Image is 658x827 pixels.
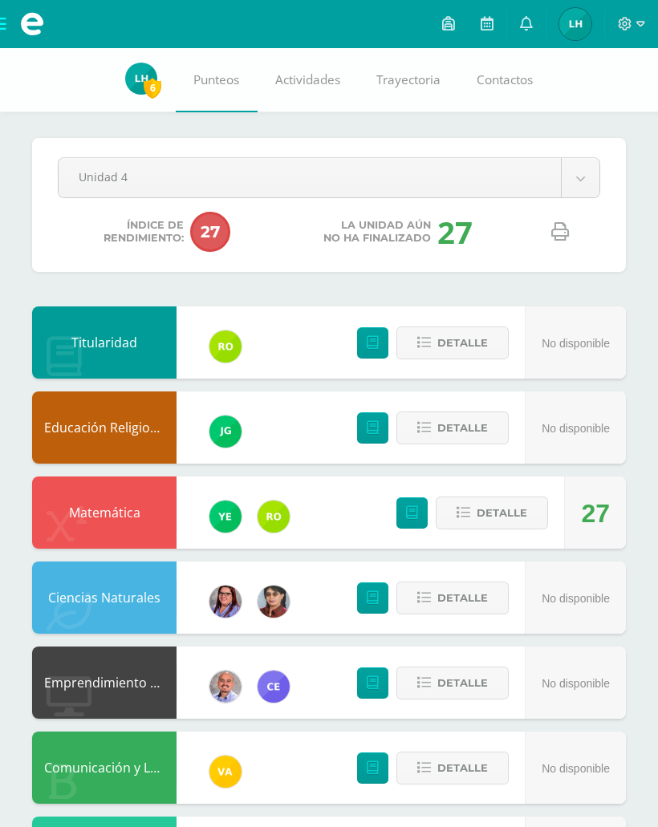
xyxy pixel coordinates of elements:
[459,48,551,112] a: Contactos
[437,413,488,443] span: Detalle
[209,501,242,533] img: fd93c6619258ae32e8e829e8701697bb.png
[32,732,177,804] div: Comunicación y Lenguaje, Idioma Español
[376,71,441,88] span: Trayectoria
[396,582,509,614] button: Detalle
[258,48,359,112] a: Actividades
[258,671,290,703] img: 7a51f661b91fc24d84d05607a94bba63.png
[258,501,290,533] img: 53ebae3843709d0b88523289b497d643.png
[176,48,258,112] a: Punteos
[144,78,161,98] span: 6
[104,219,184,245] span: Índice de Rendimiento:
[209,586,242,618] img: fda4ebce342fd1e8b3b59cfba0d95288.png
[436,497,548,529] button: Detalle
[209,671,242,703] img: f4ddca51a09d81af1cee46ad6847c426.png
[437,328,488,358] span: Detalle
[542,762,610,775] span: No disponible
[542,677,610,690] span: No disponible
[209,756,242,788] img: 78707b32dfccdab037c91653f10936d8.png
[190,212,230,252] span: 27
[437,668,488,698] span: Detalle
[323,219,431,245] span: La unidad aún no ha finalizado
[437,211,473,253] div: 27
[32,561,177,634] div: Ciencias Naturales
[359,48,459,112] a: Trayectoria
[477,498,527,528] span: Detalle
[59,158,599,197] a: Unidad 4
[396,411,509,444] button: Detalle
[125,63,157,95] img: c6888fa527246755325a1e0a56ea49c6.png
[437,753,488,783] span: Detalle
[275,71,340,88] span: Actividades
[32,476,177,549] div: Matemática
[396,326,509,359] button: Detalle
[209,330,242,363] img: 53ebae3843709d0b88523289b497d643.png
[79,158,541,196] span: Unidad 4
[542,592,610,605] span: No disponible
[477,71,533,88] span: Contactos
[258,586,290,618] img: 62738a800ecd8b6fa95d10d0b85c3dbc.png
[559,8,591,40] img: c6888fa527246755325a1e0a56ea49c6.png
[396,752,509,784] button: Detalle
[209,416,242,448] img: 3da61d9b1d2c0c7b8f7e89c78bbce001.png
[32,306,177,379] div: Titularidad
[193,71,239,88] span: Punteos
[542,337,610,350] span: No disponible
[542,422,610,435] span: No disponible
[581,477,610,549] div: 27
[437,583,488,613] span: Detalle
[396,667,509,699] button: Detalle
[32,391,177,464] div: Educación Religiosa Escolar
[32,647,177,719] div: Emprendimiento para la Productividad y Robótica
